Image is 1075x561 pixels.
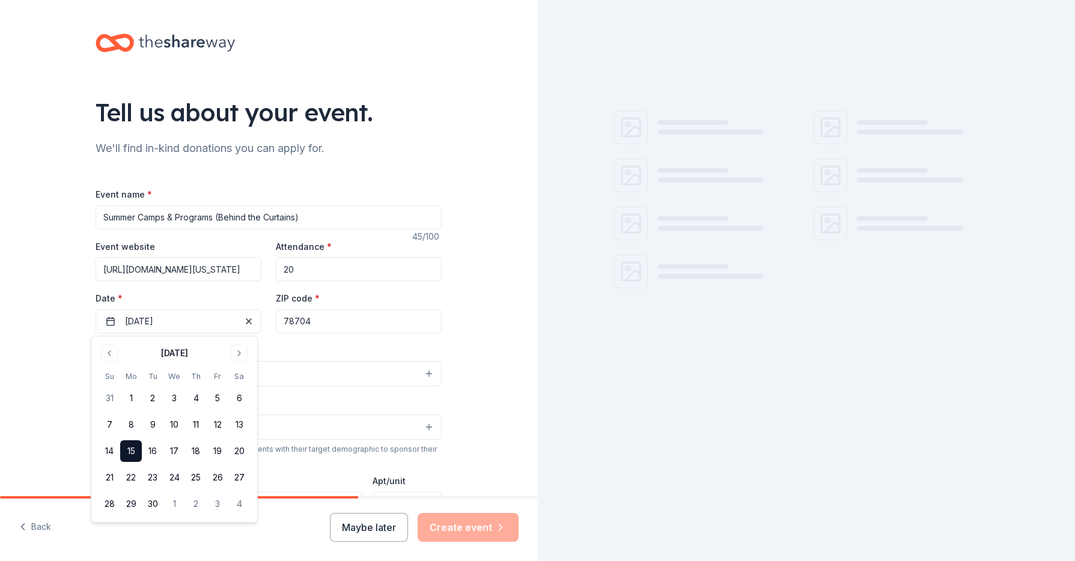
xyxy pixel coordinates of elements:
input: # [373,492,442,516]
button: 4 [185,387,207,409]
button: Go to next month [231,345,248,362]
label: Event name [96,189,152,201]
button: 9 [142,414,163,435]
button: 14 [99,440,120,462]
button: 23 [142,467,163,488]
input: 12345 (U.S. only) [276,309,442,333]
button: 2 [185,493,207,515]
button: 16 [142,440,163,462]
button: 25 [185,467,207,488]
button: 20 [228,440,250,462]
button: 6 [228,387,250,409]
button: 31 [99,387,120,409]
div: Tell us about your event. [96,96,442,129]
button: 17 [163,440,185,462]
label: Apt/unit [373,475,406,487]
button: 18 [185,440,207,462]
button: 13 [228,414,250,435]
th: Tuesday [142,370,163,383]
th: Thursday [185,370,207,383]
input: Spring Fundraiser [96,205,442,229]
button: 12 [207,414,228,435]
th: Monday [120,370,142,383]
th: Sunday [99,370,120,383]
label: Date [96,293,261,305]
button: 11 [185,414,207,435]
button: 28 [99,493,120,515]
button: Select [96,361,442,386]
button: Go to previous month [101,345,118,362]
button: 3 [207,493,228,515]
label: ZIP code [276,293,320,305]
button: 26 [207,467,228,488]
button: Select [96,414,442,440]
button: 4 [228,493,250,515]
button: 24 [163,467,185,488]
button: 5 [207,387,228,409]
th: Friday [207,370,228,383]
th: Wednesday [163,370,185,383]
button: 27 [228,467,250,488]
button: Back [19,515,51,540]
button: 21 [99,467,120,488]
label: Attendance [276,241,332,253]
label: Event website [96,241,155,253]
input: https://www... [96,257,261,281]
th: Saturday [228,370,250,383]
div: [DATE] [161,346,188,360]
button: 3 [163,387,185,409]
button: 19 [207,440,228,462]
button: 15 [120,440,142,462]
button: 1 [120,387,142,409]
div: We'll find in-kind donations you can apply for. [96,139,442,158]
button: 1 [163,493,185,515]
button: 8 [120,414,142,435]
button: 10 [163,414,185,435]
div: 45 /100 [412,229,442,244]
button: Maybe later [330,513,408,542]
button: 30 [142,493,163,515]
div: We use this information to help brands find events with their target demographic to sponsor their... [96,444,442,464]
button: 22 [120,467,142,488]
button: [DATE] [96,309,261,333]
input: 20 [276,257,442,281]
button: 7 [99,414,120,435]
button: 2 [142,387,163,409]
button: 29 [120,493,142,515]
